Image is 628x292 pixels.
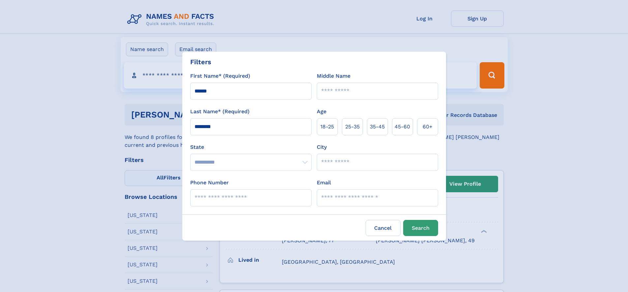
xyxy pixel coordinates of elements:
label: City [317,143,327,151]
label: Email [317,179,331,187]
span: 45‑60 [395,123,410,131]
label: Age [317,108,326,116]
span: 35‑45 [370,123,385,131]
span: 25‑35 [345,123,360,131]
span: 60+ [423,123,433,131]
label: First Name* (Required) [190,72,250,80]
button: Search [403,220,438,236]
label: Last Name* (Required) [190,108,250,116]
div: Filters [190,57,211,67]
label: Cancel [366,220,401,236]
label: State [190,143,312,151]
span: 18‑25 [320,123,334,131]
label: Middle Name [317,72,350,80]
label: Phone Number [190,179,229,187]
